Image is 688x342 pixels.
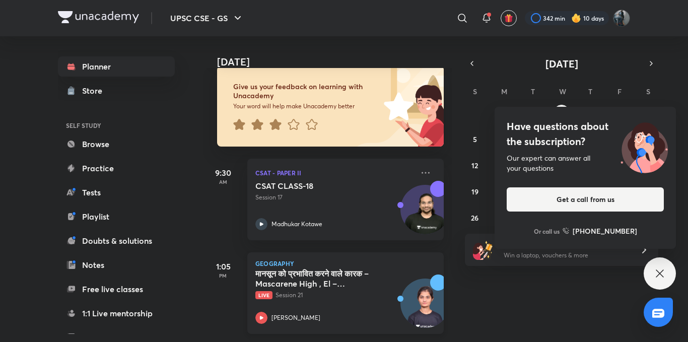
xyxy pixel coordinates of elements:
button: October 4, 2025 [640,105,656,121]
span: [DATE] [545,57,578,71]
abbr: Friday [617,87,622,96]
abbr: October 5, 2025 [473,134,477,144]
span: Live [255,291,272,299]
a: Company Logo [58,11,139,26]
h5: 1:05 [203,260,243,272]
abbr: Sunday [473,87,477,96]
img: Komal [613,10,630,27]
button: Get a call from us [507,187,664,212]
p: Win a laptop, vouchers & more [504,251,628,260]
a: Planner [58,56,175,77]
img: Avatar [401,284,449,332]
abbr: October 12, 2025 [471,161,478,170]
button: avatar [501,10,517,26]
div: Store [82,85,108,97]
a: [PHONE_NUMBER] [563,226,637,236]
button: October 2, 2025 [582,105,598,121]
button: October 1, 2025 [554,105,570,121]
abbr: Thursday [588,87,592,96]
a: Tests [58,182,175,202]
a: Browse [58,134,175,154]
abbr: October 26, 2025 [471,213,478,223]
p: AM [203,179,243,185]
h6: [PHONE_NUMBER] [573,226,637,236]
div: Our expert can answer all your questions [507,153,664,173]
h4: [DATE] [217,56,454,68]
abbr: Monday [501,87,507,96]
abbr: Saturday [646,87,650,96]
a: Playlist [58,207,175,227]
img: Company Logo [58,11,139,23]
a: Store [58,81,175,101]
p: CSAT - Paper II [255,167,414,179]
p: Or call us [534,227,560,236]
p: Madhukar Kotawe [271,220,322,229]
p: PM [203,272,243,279]
p: Geography [255,260,436,266]
button: UPSC CSE - GS [164,8,250,28]
button: October 26, 2025 [467,210,483,226]
p: Your word will help make Unacademy better [233,102,380,110]
button: October 19, 2025 [467,183,483,199]
h5: CSAT CLASS-18 [255,181,381,191]
a: Free live classes [58,279,175,299]
a: Doubts & solutions [58,231,175,251]
h5: 9:30 [203,167,243,179]
abbr: October 19, 2025 [471,187,478,196]
button: [DATE] [479,56,644,71]
a: 1:1 Live mentorship [58,303,175,323]
h4: Have questions about the subscription? [507,119,664,149]
button: October 12, 2025 [467,157,483,173]
p: Session 17 [255,193,414,202]
img: avatar [504,14,513,23]
p: [PERSON_NAME] [271,313,320,322]
a: Notes [58,255,175,275]
img: feedback_image [350,66,444,147]
h6: Give us your feedback on learning with Unacademy [233,82,380,100]
button: October 5, 2025 [467,131,483,147]
img: referral [473,240,493,260]
img: ttu_illustration_new.svg [612,119,676,173]
p: Session 21 [255,291,414,300]
button: October 3, 2025 [611,105,628,121]
abbr: Wednesday [559,87,566,96]
h5: मानसून को प्रभावित करने वाले कारक – Mascarene High , El – Nino La Nina [255,268,381,289]
img: streak [571,13,581,23]
a: Practice [58,158,175,178]
img: Avatar [401,190,449,239]
abbr: Tuesday [531,87,535,96]
h6: SELF STUDY [58,117,175,134]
